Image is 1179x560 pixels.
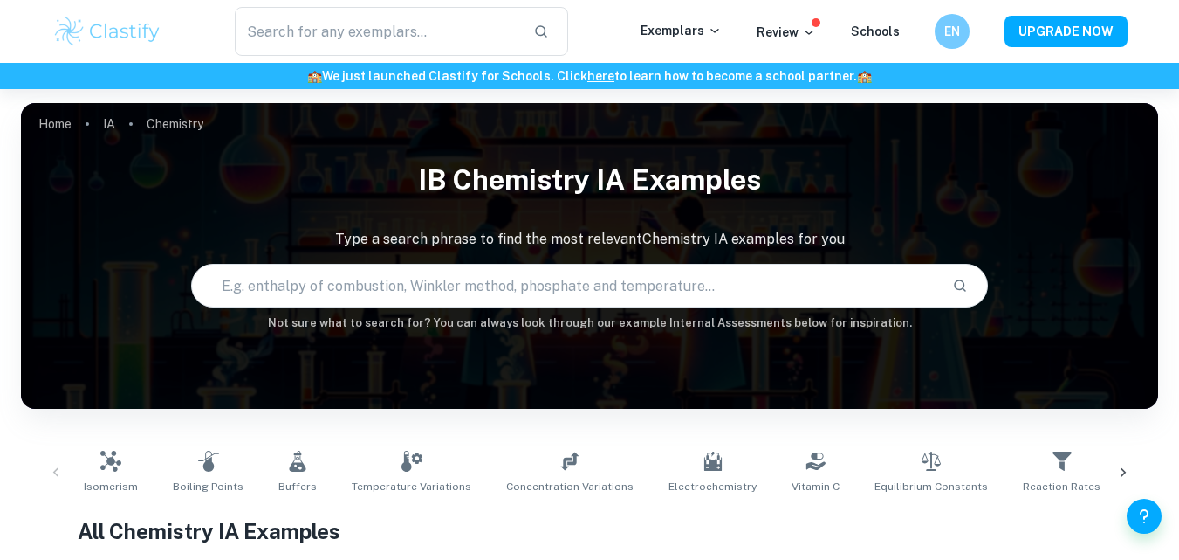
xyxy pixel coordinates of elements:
[147,114,203,134] p: Chemistry
[757,23,816,42] p: Review
[307,69,322,83] span: 🏫
[173,479,243,494] span: Boiling Points
[192,261,937,310] input: E.g. enthalpy of combustion, Winkler method, phosphate and temperature...
[1023,479,1100,494] span: Reaction Rates
[21,229,1158,250] p: Type a search phrase to find the most relevant Chemistry IA examples for you
[3,66,1176,86] h6: We just launched Clastify for Schools. Click to learn how to become a school partner.
[945,271,975,301] button: Search
[587,69,614,83] a: here
[857,69,872,83] span: 🏫
[38,112,72,136] a: Home
[21,315,1158,332] h6: Not sure what to search for? You can always look through our example Internal Assessments below f...
[935,14,970,49] button: EN
[352,479,471,494] span: Temperature Variations
[506,479,634,494] span: Concentration Variations
[668,479,757,494] span: Electrochemistry
[641,21,722,40] p: Exemplars
[942,22,962,41] h6: EN
[78,515,1101,547] h1: All Chemistry IA Examples
[52,14,163,49] img: Clastify logo
[278,479,317,494] span: Buffers
[1004,16,1128,47] button: UPGRADE NOW
[874,479,988,494] span: Equilibrium Constants
[84,479,138,494] span: Isomerism
[103,112,115,136] a: IA
[792,479,840,494] span: Vitamin C
[21,152,1158,208] h1: IB Chemistry IA examples
[851,24,900,38] a: Schools
[1127,499,1162,534] button: Help and Feedback
[235,7,520,56] input: Search for any exemplars...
